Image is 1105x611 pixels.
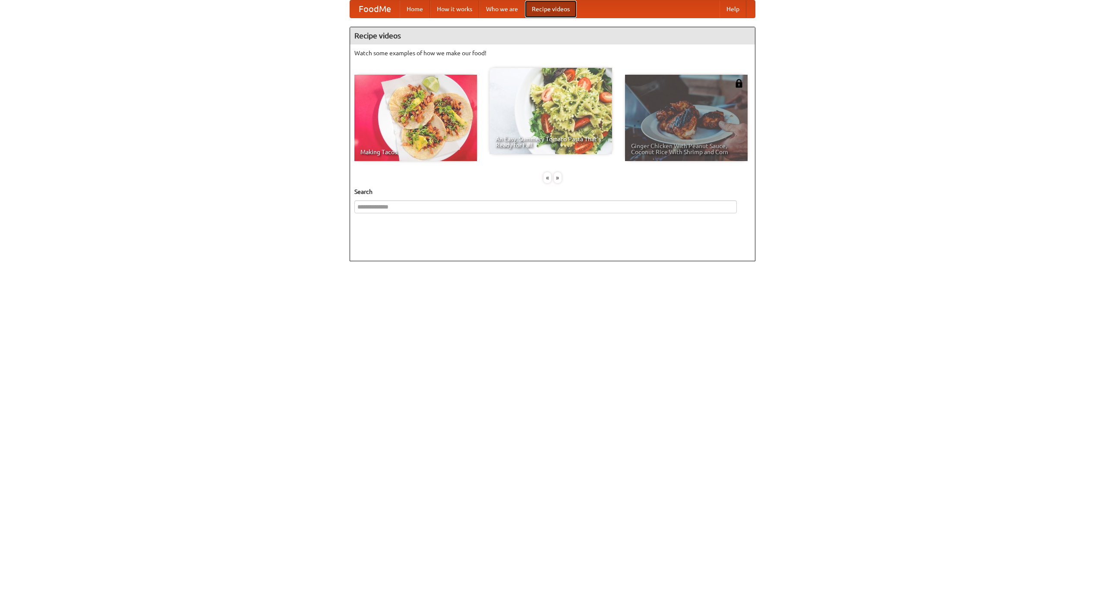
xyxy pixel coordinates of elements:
p: Watch some examples of how we make our food! [354,49,751,57]
a: How it works [430,0,479,18]
h5: Search [354,187,751,196]
img: 483408.png [735,79,743,88]
a: Who we are [479,0,525,18]
a: An Easy, Summery Tomato Pasta That's Ready for Fall [489,68,612,154]
a: Home [400,0,430,18]
a: FoodMe [350,0,400,18]
a: Recipe videos [525,0,577,18]
div: « [543,172,551,183]
span: Making Tacos [360,149,471,155]
span: An Easy, Summery Tomato Pasta That's Ready for Fall [496,136,606,148]
a: Making Tacos [354,75,477,161]
a: Help [720,0,746,18]
div: » [554,172,562,183]
h4: Recipe videos [350,27,755,44]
